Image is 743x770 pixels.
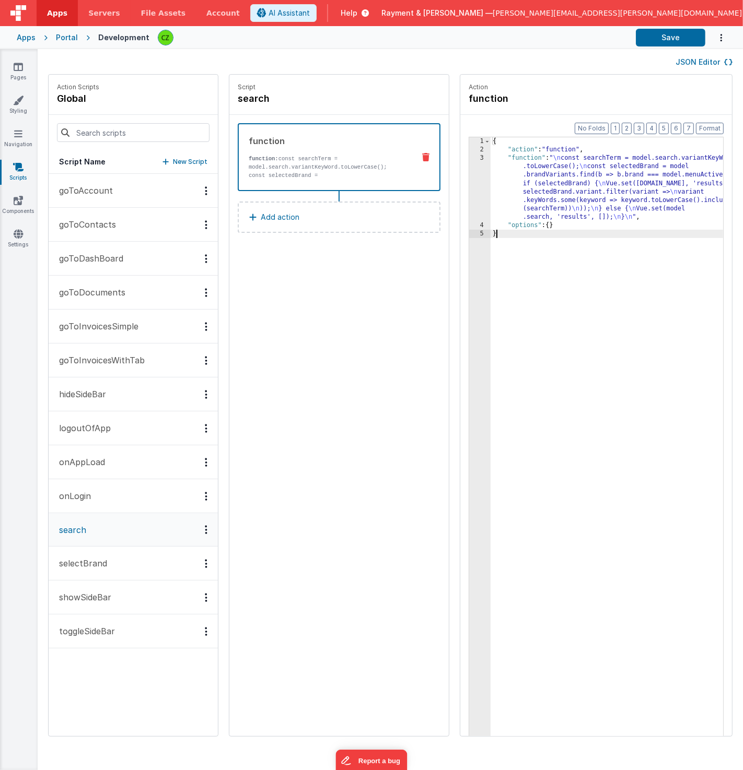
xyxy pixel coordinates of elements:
[249,135,406,147] div: function
[141,8,186,18] span: File Assets
[49,479,218,513] button: onLogin
[49,343,218,377] button: goToInvoicesWithTab
[47,8,67,18] span: Apps
[53,591,111,603] p: showSideBar
[659,123,669,134] button: 5
[696,123,724,134] button: Format
[49,614,218,648] button: toggleSideBar
[49,377,218,411] button: hideSideBar
[49,208,218,242] button: goToContacts
[636,29,705,46] button: Save
[53,320,138,333] p: goToInvoicesSimple
[53,490,91,502] p: onLogin
[493,8,742,18] span: [PERSON_NAME][EMAIL_ADDRESS][PERSON_NAME][DOMAIN_NAME]
[88,8,120,18] span: Servers
[199,424,214,433] div: Options
[49,445,218,479] button: onAppLoad
[634,123,644,134] button: 3
[705,27,726,49] button: Options
[49,242,218,276] button: goToDashBoard
[575,123,609,134] button: No Folds
[611,123,620,134] button: 1
[56,32,78,43] div: Portal
[53,252,123,265] p: goToDashBoard
[53,388,106,400] p: hideSideBar
[238,91,394,106] h4: search
[199,322,214,331] div: Options
[53,456,105,468] p: onAppLoad
[469,146,491,154] div: 2
[57,123,210,142] input: Search scripts
[238,202,440,233] button: Add action
[269,8,310,18] span: AI Assistant
[381,8,493,18] span: Rayment & [PERSON_NAME] —
[162,157,207,167] button: New Script
[199,492,214,501] div: Options
[49,174,218,208] button: goToAccount
[17,32,36,43] div: Apps
[469,230,491,238] div: 5
[49,547,218,581] button: selectBrand
[59,157,106,167] h5: Script Name
[173,157,207,167] p: New Script
[238,83,440,91] p: Script
[250,4,317,22] button: AI Assistant
[341,8,357,18] span: Help
[683,123,694,134] button: 7
[199,220,214,229] div: Options
[676,57,733,67] button: JSON Editor
[199,593,214,602] div: Options
[646,123,657,134] button: 4
[199,288,214,297] div: Options
[469,137,491,146] div: 1
[199,390,214,399] div: Options
[53,218,116,231] p: goToContacts
[199,458,214,467] div: Options
[671,123,681,134] button: 6
[98,32,149,43] div: Development
[199,559,214,568] div: Options
[469,154,491,221] div: 3
[249,155,406,246] p: const searchTerm = model.search.variantKeyWord.toLowerCase(); const selectedBrand = model.brandVa...
[622,123,632,134] button: 2
[53,184,113,197] p: goToAccount
[199,627,214,636] div: Options
[261,211,299,223] p: Add action
[469,91,625,106] h4: function
[199,186,214,195] div: Options
[469,83,724,91] p: Action
[53,625,115,637] p: toggleSideBar
[49,581,218,614] button: showSideBar
[53,286,125,299] p: goToDocuments
[57,83,99,91] p: Action Scripts
[49,276,218,310] button: goToDocuments
[158,30,173,45] img: b4a104e37d07c2bfba7c0e0e4a273d04
[53,524,86,536] p: search
[249,156,278,162] strong: function:
[53,557,107,570] p: selectBrand
[49,310,218,343] button: goToInvoicesSimple
[49,411,218,445] button: logoutOfApp
[199,525,214,534] div: Options
[49,513,218,547] button: search
[57,91,99,106] h4: global
[469,221,491,230] div: 4
[53,354,145,366] p: goToInvoicesWithTab
[53,422,111,434] p: logoutOfApp
[199,254,214,263] div: Options
[199,356,214,365] div: Options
